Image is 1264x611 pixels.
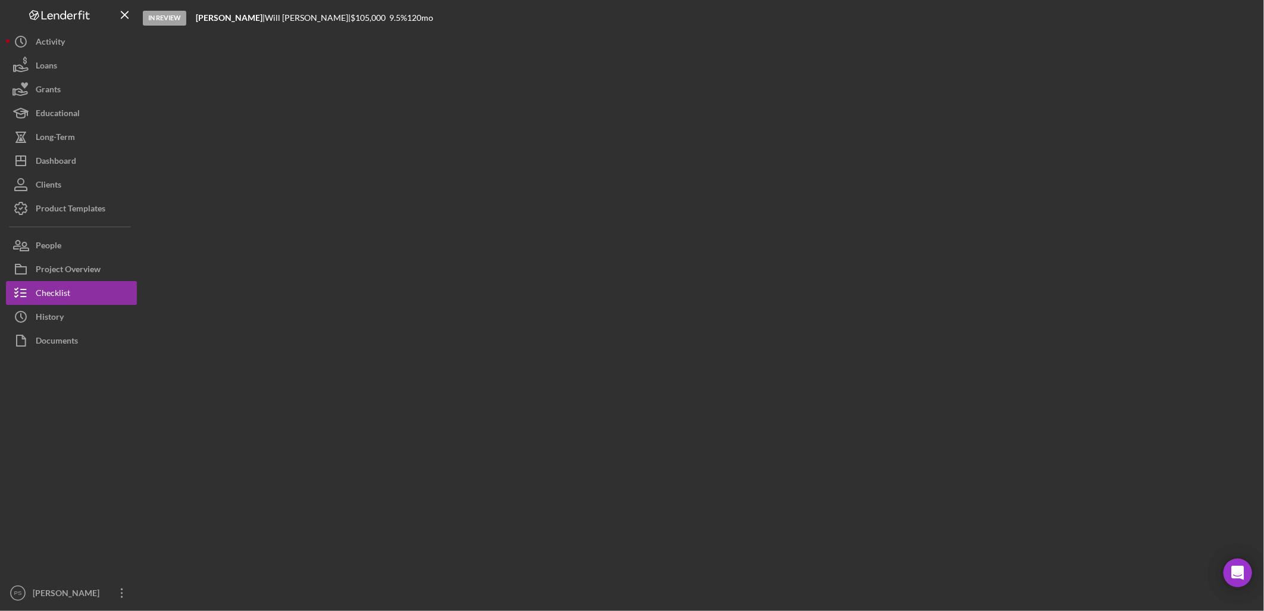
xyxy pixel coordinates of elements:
div: History [36,305,64,332]
span: $105,000 [351,13,386,23]
div: [PERSON_NAME] [30,581,107,608]
button: Dashboard [6,149,137,173]
div: People [36,233,61,260]
div: Dashboard [36,149,76,176]
button: Clients [6,173,137,197]
div: Will [PERSON_NAME] | [265,13,351,23]
div: In Review [143,11,186,26]
div: | [196,13,265,23]
div: Documents [36,329,78,356]
text: PS [14,590,22,597]
div: Grants [36,77,61,104]
div: Project Overview [36,257,101,284]
div: Product Templates [36,197,105,223]
div: 9.5 % [389,13,407,23]
button: Educational [6,101,137,125]
button: Activity [6,30,137,54]
button: Grants [6,77,137,101]
div: Long-Term [36,125,75,152]
button: Project Overview [6,257,137,281]
button: Checklist [6,281,137,305]
button: History [6,305,137,329]
div: Activity [36,30,65,57]
button: Long-Term [6,125,137,149]
div: Clients [36,173,61,199]
button: People [6,233,137,257]
div: Educational [36,101,80,128]
div: 120 mo [407,13,433,23]
div: Open Intercom Messenger [1224,559,1252,587]
button: Documents [6,329,137,353]
b: [PERSON_NAME] [196,13,262,23]
button: Product Templates [6,197,137,220]
button: PS[PERSON_NAME] [6,581,137,605]
div: Checklist [36,281,70,308]
button: Loans [6,54,137,77]
div: Loans [36,54,57,80]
